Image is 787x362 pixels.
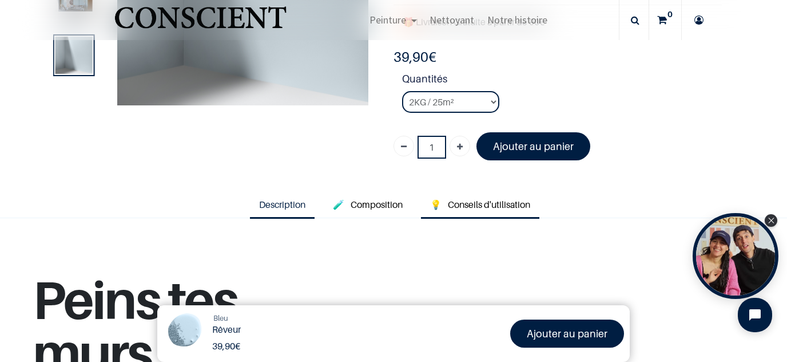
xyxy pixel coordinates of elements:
[259,199,305,210] span: Description
[728,288,782,342] iframe: Tidio Chat
[430,13,474,26] span: Nettoyant
[213,313,228,324] a: Bleu
[333,199,344,210] span: 🧪
[393,136,414,156] a: Supprimer
[213,313,228,322] span: Bleu
[393,49,428,65] span: 39,90
[212,340,235,352] span: 39,90
[369,13,406,26] span: Peinture
[402,71,722,91] strong: Quantités
[527,328,607,340] font: Ajouter au panier
[693,213,778,299] div: Open Tolstoy widget
[163,311,206,354] img: Product Image
[450,136,470,156] a: Ajouter
[693,213,778,299] div: Open Tolstoy
[448,199,530,210] span: Conseils d'utilisation
[393,49,436,65] b: €
[476,132,590,160] a: Ajouter au panier
[212,324,403,335] h1: Rêveur
[351,199,403,210] span: Composition
[212,340,240,352] b: €
[510,320,624,348] a: Ajouter au panier
[55,37,92,74] img: Product image
[693,213,778,299] div: Tolstoy bubble widget
[493,140,574,152] font: Ajouter au panier
[765,214,777,227] div: Close Tolstoy widget
[430,199,442,210] span: 💡
[665,9,675,20] sup: 0
[487,13,547,26] span: Notre histoire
